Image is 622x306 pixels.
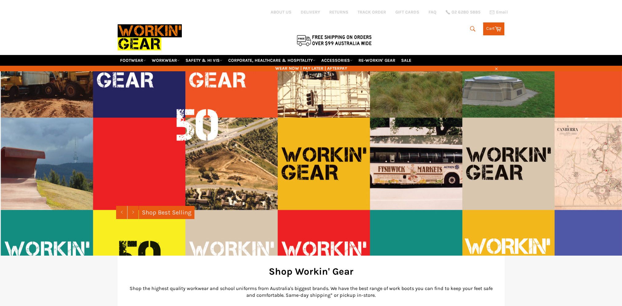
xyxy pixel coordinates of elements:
[296,34,373,47] img: Flat $9.95 shipping Australia wide
[428,9,436,15] a: FAQ
[149,55,182,66] a: WORKWEAR
[118,55,148,66] a: FOOTWEAR
[356,55,398,66] a: RE-WORKIN' GEAR
[319,55,355,66] a: ACCESSORIES
[127,285,495,299] p: Shop the highest quality workwear and school uniforms from Australia's biggest brands. We have th...
[118,65,505,71] span: WEAR NOW | PAY LATER | AFTERPAY
[358,9,386,15] a: TRACK ORDER
[490,10,508,15] a: Email
[496,10,508,14] span: Email
[271,9,291,15] a: ABOUT US
[446,10,480,14] a: 02 6280 5885
[329,9,348,15] a: RETURNS
[226,55,318,66] a: CORPORATE, HEALTHCARE & HOSPITALITY
[139,206,194,219] a: Shop Best Selling
[127,265,495,278] h2: Shop Workin' Gear
[301,9,320,15] a: DELIVERY
[452,10,480,14] span: 02 6280 5885
[483,22,504,35] a: Cart
[183,55,225,66] a: SAFETY & HI VIS
[399,55,414,66] a: SALE
[118,20,182,55] img: Workin Gear leaders in Workwear, Safety Boots, PPE, Uniforms. Australia's No.1 in Workwear
[395,9,419,15] a: GIFT CARDS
